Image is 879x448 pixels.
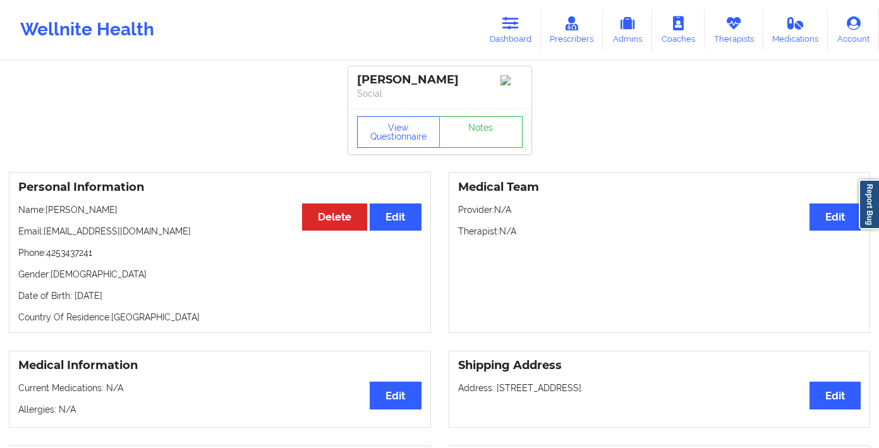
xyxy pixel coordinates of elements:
[828,9,879,51] a: Account
[357,73,523,87] div: [PERSON_NAME]
[439,116,523,148] a: Notes
[18,246,421,259] p: Phone: 4253437241
[18,311,421,324] p: Country Of Residence: [GEOGRAPHIC_DATA]
[18,382,421,394] p: Current Medications: N/A
[705,9,763,51] a: Therapists
[859,179,879,229] a: Report Bug
[458,382,861,394] p: Address: [STREET_ADDRESS].
[480,9,541,51] a: Dashboard
[763,9,828,51] a: Medications
[357,116,440,148] button: View Questionnaire
[18,225,421,238] p: Email: [EMAIL_ADDRESS][DOMAIN_NAME]
[18,289,421,302] p: Date of Birth: [DATE]
[809,203,861,231] button: Edit
[18,180,421,195] h3: Personal Information
[18,203,421,216] p: Name: [PERSON_NAME]
[18,268,421,281] p: Gender: [DEMOGRAPHIC_DATA]
[357,87,523,100] p: Social
[18,358,421,373] h3: Medical Information
[458,203,861,216] p: Provider: N/A
[18,403,421,416] p: Allergies: N/A
[500,75,523,85] img: Image%2Fplaceholer-image.png
[652,9,705,51] a: Coaches
[370,203,421,231] button: Edit
[458,225,861,238] p: Therapist: N/A
[302,203,367,231] button: Delete
[541,9,603,51] a: Prescribers
[370,382,421,409] button: Edit
[458,358,861,373] h3: Shipping Address
[458,180,861,195] h3: Medical Team
[809,382,861,409] button: Edit
[603,9,652,51] a: Admins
